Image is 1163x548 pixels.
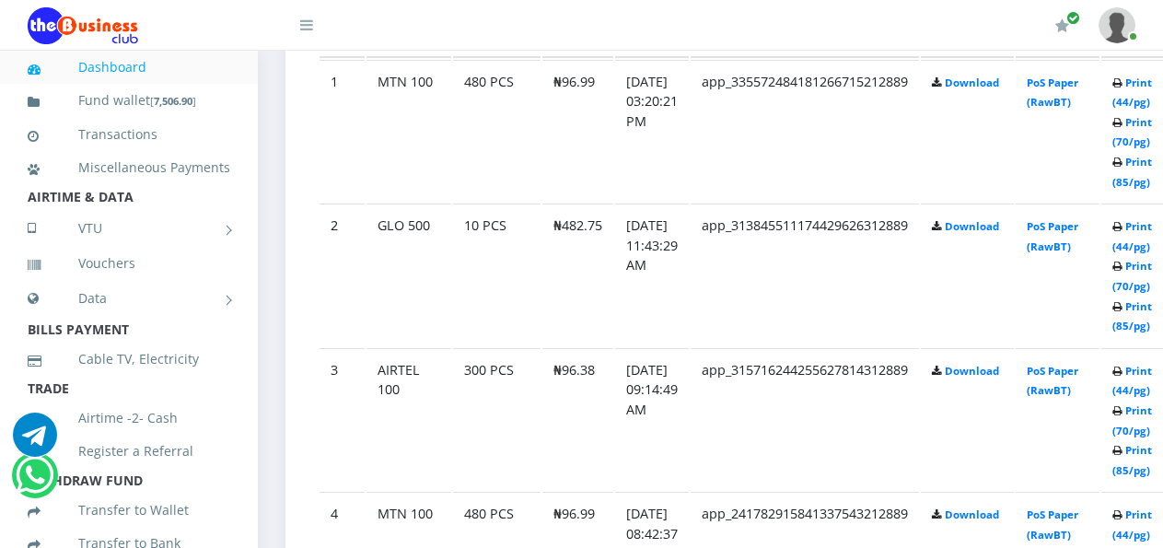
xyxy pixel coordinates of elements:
[366,204,451,346] td: GLO 500
[1027,507,1078,542] a: PoS Paper (RawBT)
[453,60,541,203] td: 480 PCS
[1112,507,1152,542] a: Print (44/pg)
[28,430,230,472] a: Register a Referral
[542,204,613,346] td: ₦482.75
[615,204,689,346] td: [DATE] 11:43:29 AM
[1112,443,1152,477] a: Print (85/pg)
[28,338,230,380] a: Cable TV, Electricity
[28,146,230,189] a: Miscellaneous Payments
[366,348,451,491] td: AIRTEL 100
[1112,219,1152,253] a: Print (44/pg)
[1112,115,1152,149] a: Print (70/pg)
[1112,76,1152,110] a: Print (44/pg)
[28,7,138,44] img: Logo
[1112,259,1152,293] a: Print (70/pg)
[28,113,230,156] a: Transactions
[1066,11,1080,25] span: Renew/Upgrade Subscription
[945,76,999,89] a: Download
[366,60,451,203] td: MTN 100
[691,204,919,346] td: app_313845511174429626312889
[28,205,230,251] a: VTU
[154,94,192,108] b: 7,506.90
[1027,76,1078,110] a: PoS Paper (RawBT)
[542,348,613,491] td: ₦96.38
[28,46,230,88] a: Dashboard
[615,60,689,203] td: [DATE] 03:20:21 PM
[1112,155,1152,189] a: Print (85/pg)
[691,60,919,203] td: app_335572484181266715212889
[945,219,999,233] a: Download
[542,60,613,203] td: ₦96.99
[453,204,541,346] td: 10 PCS
[615,348,689,491] td: [DATE] 09:14:49 AM
[150,94,196,108] small: [ ]
[28,489,230,531] a: Transfer to Wallet
[945,507,999,521] a: Download
[1112,403,1152,437] a: Print (70/pg)
[28,79,230,122] a: Fund wallet[7,506.90]
[1027,364,1078,398] a: PoS Paper (RawBT)
[1112,364,1152,398] a: Print (44/pg)
[13,426,57,457] a: Chat for support
[453,348,541,491] td: 300 PCS
[28,397,230,439] a: Airtime -2- Cash
[691,348,919,491] td: app_315716244255627814312889
[945,364,999,378] a: Download
[1055,18,1069,33] i: Renew/Upgrade Subscription
[1027,219,1078,253] a: PoS Paper (RawBT)
[28,275,230,321] a: Data
[16,467,53,497] a: Chat for support
[1099,7,1135,43] img: User
[320,204,365,346] td: 2
[1112,299,1152,333] a: Print (85/pg)
[320,348,365,491] td: 3
[320,60,365,203] td: 1
[28,242,230,285] a: Vouchers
